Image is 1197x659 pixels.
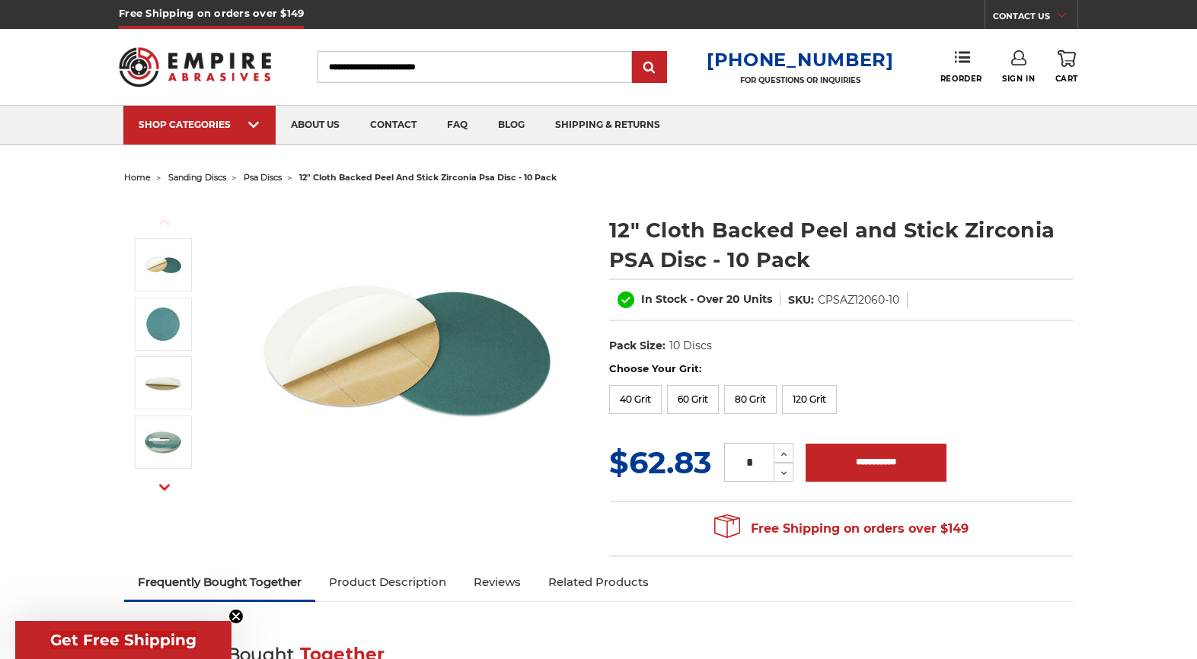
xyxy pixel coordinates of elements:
[993,8,1077,29] a: CONTACT US
[15,621,231,659] div: Get Free ShippingClose teaser
[315,565,460,599] a: Product Description
[144,305,182,343] img: 12" cloth backed zirconia psa disc peel and stick
[144,364,182,402] img: peel and stick sanding disc
[707,75,894,85] p: FOR QUESTIONS OR INQUIRIES
[139,119,260,130] div: SHOP CATEGORIES
[609,215,1073,275] h1: 12" Cloth Backed Peel and Stick Zirconia PSA Disc - 10 Pack
[743,292,772,306] span: Units
[609,338,666,354] dt: Pack Size:
[483,106,540,145] a: blog
[119,37,271,97] img: Empire Abrasives
[255,199,560,504] img: Zirc Peel and Stick cloth backed PSA discs
[609,361,1073,377] label: Choose Your Grit:
[788,292,814,308] dt: SKU:
[535,565,662,599] a: Related Products
[124,565,315,599] a: Frequently Bought Together
[940,50,982,83] a: Reorder
[707,49,894,71] a: [PHONE_NUMBER]
[726,292,740,306] span: 20
[50,631,196,649] span: Get Free Shipping
[1055,50,1078,84] a: Cart
[228,609,244,624] button: Close teaser
[124,172,151,183] a: home
[144,246,182,284] img: Zirc Peel and Stick cloth backed PSA discs
[146,471,183,504] button: Next
[460,565,535,599] a: Reviews
[144,423,182,461] img: zirconia alumina 10 pack cloth backed psa sanding disc
[669,338,712,354] dd: 10 Discs
[276,106,355,145] a: about us
[818,292,899,308] dd: CPSAZ12060-10
[146,205,183,238] button: Previous
[714,514,969,544] span: Free Shipping on orders over $149
[641,292,687,306] span: In Stock
[540,106,675,145] a: shipping & returns
[244,172,282,183] a: psa discs
[1055,74,1078,84] span: Cart
[355,106,432,145] a: contact
[168,172,226,183] a: sanding discs
[299,172,557,183] span: 12" cloth backed peel and stick zirconia psa disc - 10 pack
[634,53,665,83] input: Submit
[432,106,483,145] a: faq
[940,74,982,84] span: Reorder
[609,444,712,481] span: $62.83
[690,292,723,306] span: - Over
[1002,74,1035,84] span: Sign In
